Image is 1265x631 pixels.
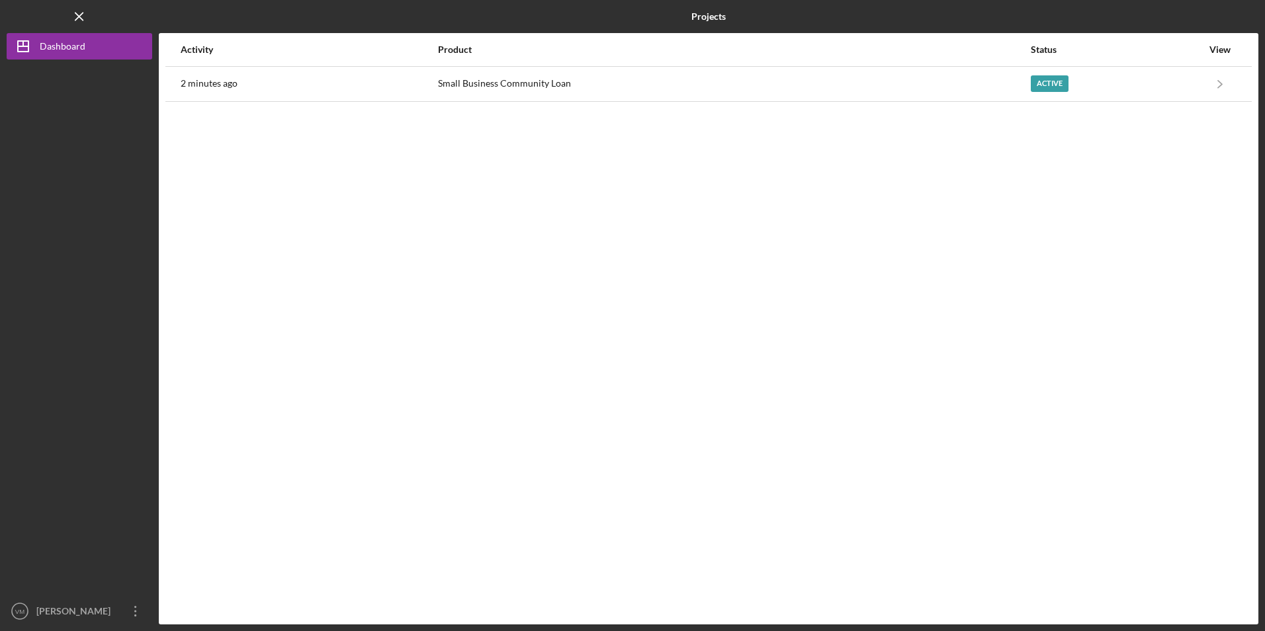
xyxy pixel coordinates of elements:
[33,598,119,628] div: [PERSON_NAME]
[1203,44,1237,55] div: View
[7,598,152,624] button: VM[PERSON_NAME]
[15,608,24,615] text: VM
[1031,75,1069,92] div: Active
[1031,44,1202,55] div: Status
[7,33,152,60] button: Dashboard
[181,44,437,55] div: Activity
[181,78,238,89] time: 2025-09-01 21:54
[691,11,726,22] b: Projects
[438,44,1030,55] div: Product
[438,67,1030,101] div: Small Business Community Loan
[40,33,85,63] div: Dashboard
